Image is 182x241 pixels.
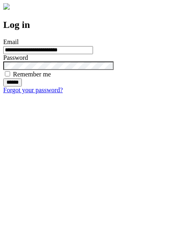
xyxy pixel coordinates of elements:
[3,87,63,93] a: Forgot your password?
[3,3,10,10] img: logo-4e3dc11c47720685a147b03b5a06dd966a58ff35d612b21f08c02c0306f2b779.png
[13,71,51,78] label: Remember me
[3,19,179,30] h2: Log in
[3,54,28,61] label: Password
[3,38,19,45] label: Email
